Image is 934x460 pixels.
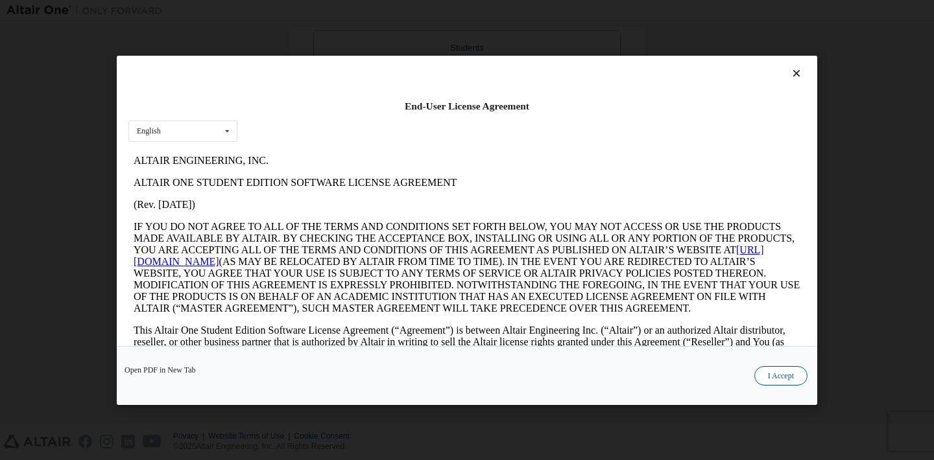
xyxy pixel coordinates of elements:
div: English [137,127,161,135]
p: (Rev. [DATE]) [5,49,672,61]
p: ALTAIR ONE STUDENT EDITION SOFTWARE LICENSE AGREEMENT [5,27,672,39]
p: ALTAIR ENGINEERING, INC. [5,5,672,17]
p: This Altair One Student Edition Software License Agreement (“Agreement”) is between Altair Engine... [5,175,672,222]
button: I Accept [754,366,808,385]
p: IF YOU DO NOT AGREE TO ALL OF THE TERMS AND CONDITIONS SET FORTH BELOW, YOU MAY NOT ACCESS OR USE... [5,71,672,165]
a: [URL][DOMAIN_NAME] [5,95,636,117]
div: End-User License Agreement [128,100,806,113]
a: Open PDF in New Tab [125,366,196,374]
